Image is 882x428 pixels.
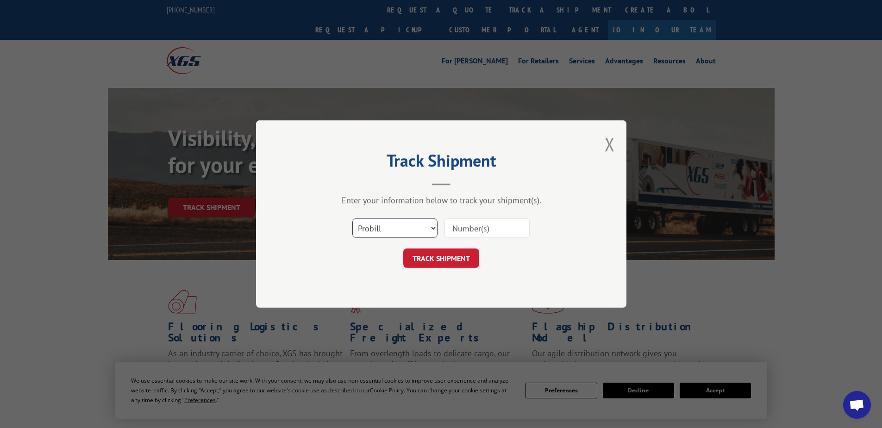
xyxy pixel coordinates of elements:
[843,391,871,419] div: Open chat
[302,195,580,205] div: Enter your information below to track your shipment(s).
[302,154,580,172] h2: Track Shipment
[403,248,479,268] button: TRACK SHIPMENT
[444,218,530,238] input: Number(s)
[605,132,615,156] button: Close modal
